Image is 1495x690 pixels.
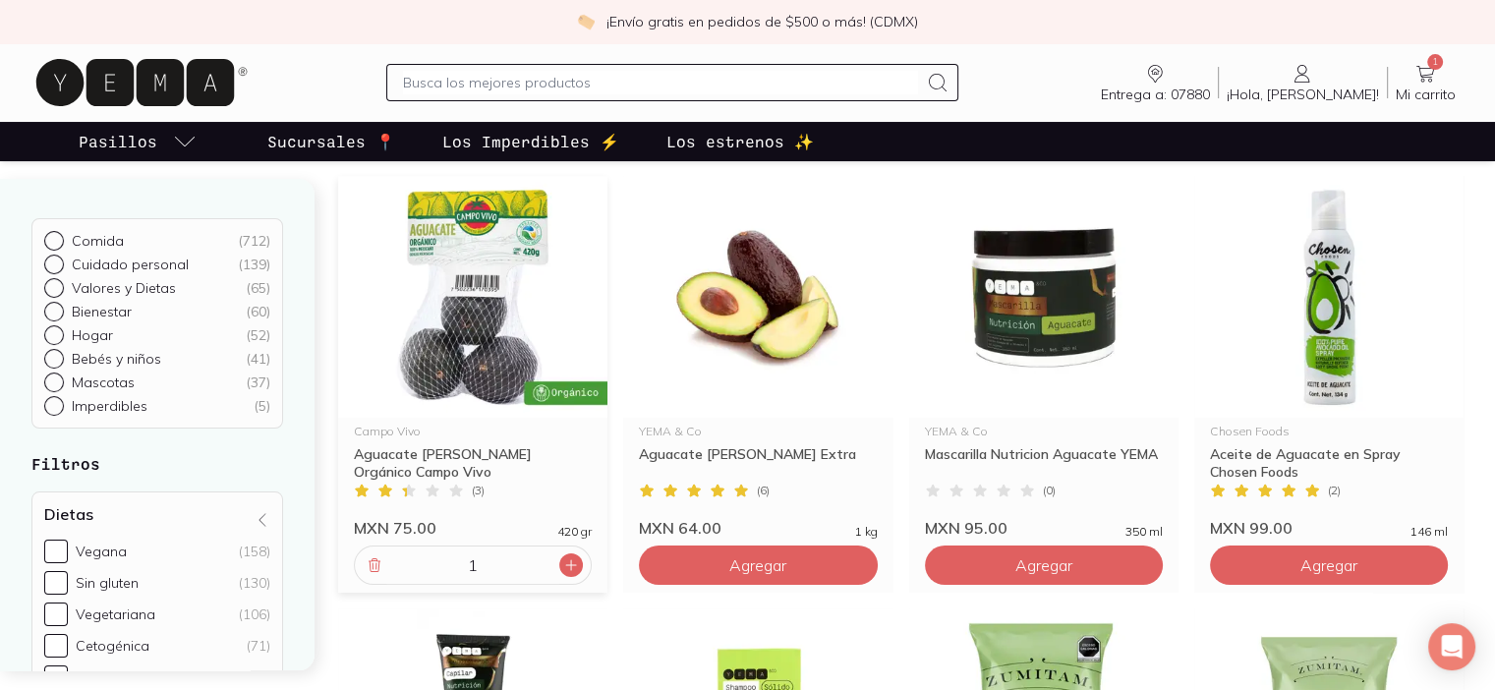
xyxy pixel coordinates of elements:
p: Imperdibles [72,397,147,415]
div: Vegetariana [76,605,155,623]
p: Comida [72,232,124,250]
img: Aguacate orgánico Campo Vivo. Es cultivado en Uruapan, Michoacán. Es libre de pesticidas y OGM. [338,176,607,418]
div: Mascarilla Nutricion Aguacate YEMA [925,445,1163,481]
div: Chosen Foods [1210,426,1448,437]
a: Los estrenos ✨ [662,122,818,161]
p: Sucursales 📍 [267,130,395,153]
span: 1 [1427,54,1443,70]
a: 29317 Aguacate Hass ExtraYEMA & CoAguacate [PERSON_NAME] Extra(6)MXN 64.001 kg [623,176,892,538]
a: Sucursales 📍 [263,122,399,161]
div: Aguacate [PERSON_NAME] Extra [639,445,877,481]
div: Vegana [76,543,127,560]
p: ¡Envío gratis en pedidos de $500 o más! (CDMX) [606,12,918,31]
span: Entrega a: 07880 [1101,86,1210,103]
a: Entrega a: 07880 [1093,62,1218,103]
a: ¡Hola, [PERSON_NAME]! [1219,62,1387,103]
span: ( 3 ) [472,485,485,496]
img: 33842 Mascarilla Nutrición Aguacate [909,176,1179,418]
div: ( 52 ) [246,326,270,344]
input: Vegana(158) [44,540,68,563]
div: YEMA & Co [925,426,1163,437]
span: 1 kg [855,526,878,538]
span: Agregar [1300,555,1357,575]
span: Agregar [729,555,786,575]
span: 420 gr [557,526,592,538]
div: (71) [247,637,270,655]
div: Orgánica [76,668,136,686]
button: Agregar [1210,546,1448,585]
p: Bebés y niños [72,350,161,368]
div: (106) [239,605,270,623]
div: ( 60 ) [246,303,270,320]
a: Los Imperdibles ⚡️ [438,122,623,161]
img: check [577,13,595,30]
p: Pasillos [79,130,157,153]
a: Aceite de Aguacate en Spray Chosen FoodsChosen FoodsAceite de Aguacate en Spray Chosen Foods(2)MX... [1194,176,1464,538]
input: Vegetariana(106) [44,603,68,626]
span: MXN 95.00 [925,518,1007,538]
div: Open Intercom Messenger [1428,623,1475,670]
img: Aceite de Aguacate en Spray Chosen Foods [1194,176,1464,418]
p: Hogar [72,326,113,344]
a: 1Mi carrito [1388,62,1464,103]
div: ( 712 ) [238,232,270,250]
div: ( 41 ) [246,350,270,368]
div: (130) [239,574,270,592]
p: Mascotas [72,374,135,391]
strong: Filtros [31,454,100,473]
div: (51) [247,668,270,686]
span: MXN 75.00 [354,518,436,538]
input: Busca los mejores productos [403,71,919,94]
div: ( 5 ) [254,397,270,415]
div: ( 139 ) [238,256,270,273]
div: YEMA & Co [639,426,877,437]
p: Bienestar [72,303,132,320]
input: Sin gluten(130) [44,571,68,595]
p: Valores y Dietas [72,279,176,297]
p: Cuidado personal [72,256,189,273]
a: 33842 Mascarilla Nutrición AguacateYEMA & CoMascarilla Nutricion Aguacate YEMA(0)MXN 95.00350 ml [909,176,1179,538]
p: Los Imperdibles ⚡️ [442,130,619,153]
button: Agregar [639,546,877,585]
button: Agregar [925,546,1163,585]
span: 350 ml [1125,526,1163,538]
a: Aguacate orgánico Campo Vivo. Es cultivado en Uruapan, Michoacán. Es libre de pesticidas y OGM.Ca... [338,176,607,538]
a: pasillo-todos-link [75,122,201,161]
input: Orgánica(51) [44,665,68,689]
input: Cetogénica(71) [44,634,68,658]
span: ( 0 ) [1043,485,1056,496]
div: Aguacate [PERSON_NAME] Orgánico Campo Vivo [354,445,592,481]
div: Campo Vivo [354,426,592,437]
p: Los estrenos ✨ [666,130,814,153]
span: Agregar [1015,555,1072,575]
div: (158) [239,543,270,560]
span: ( 2 ) [1328,485,1341,496]
span: 146 ml [1410,526,1448,538]
img: 29317 Aguacate Hass Extra [623,176,892,418]
span: MXN 64.00 [639,518,721,538]
div: Sin gluten [76,574,139,592]
div: Cetogénica [76,637,149,655]
span: MXN 99.00 [1210,518,1293,538]
span: ¡Hola, [PERSON_NAME]! [1227,86,1379,103]
span: Mi carrito [1396,86,1456,103]
h4: Dietas [44,504,93,524]
span: ( 6 ) [757,485,770,496]
div: ( 37 ) [246,374,270,391]
div: Aceite de Aguacate en Spray Chosen Foods [1210,445,1448,481]
div: ( 65 ) [246,279,270,297]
